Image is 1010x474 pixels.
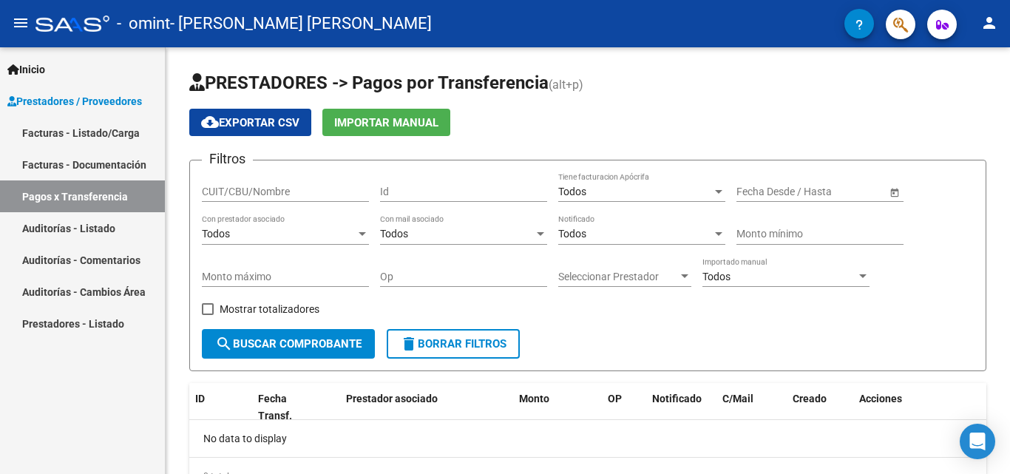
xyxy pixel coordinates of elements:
datatable-header-cell: Prestador asociado [340,383,513,432]
button: Exportar CSV [189,109,311,136]
button: Buscar Comprobante [202,329,375,359]
button: Importar Manual [322,109,450,136]
span: Fecha Transf. [258,393,292,421]
span: - [PERSON_NAME] [PERSON_NAME] [170,7,432,40]
span: Prestador asociado [346,393,438,404]
span: (alt+p) [549,78,583,92]
div: Open Intercom Messenger [960,424,995,459]
datatable-header-cell: Fecha Transf. [252,383,319,432]
span: Mostrar totalizadores [220,300,319,318]
div: No data to display [189,420,986,457]
mat-icon: search [215,335,233,353]
span: Importar Manual [334,116,438,129]
mat-icon: person [980,14,998,32]
input: Fecha fin [803,186,875,198]
span: Acciones [859,393,902,404]
datatable-header-cell: OP [602,383,646,432]
datatable-header-cell: Creado [787,383,853,432]
span: Notificado [652,393,702,404]
span: Monto [519,393,549,404]
button: Borrar Filtros [387,329,520,359]
span: Seleccionar Prestador [558,271,678,283]
span: Creado [793,393,827,404]
mat-icon: cloud_download [201,113,219,131]
span: C/Mail [722,393,753,404]
span: Buscar Comprobante [215,337,362,351]
datatable-header-cell: Monto [513,383,602,432]
span: Prestadores / Proveedores [7,93,142,109]
span: ID [195,393,205,404]
span: Todos [558,186,586,197]
datatable-header-cell: C/Mail [716,383,787,432]
span: Exportar CSV [201,116,299,129]
span: Todos [558,228,586,240]
span: PRESTADORES -> Pagos por Transferencia [189,72,549,93]
mat-icon: menu [12,14,30,32]
datatable-header-cell: Notificado [646,383,716,432]
span: OP [608,393,622,404]
input: Fecha inicio [736,186,790,198]
span: - omint [117,7,170,40]
datatable-header-cell: Acciones [853,383,986,432]
span: Todos [380,228,408,240]
span: Todos [702,271,731,282]
mat-icon: delete [400,335,418,353]
datatable-header-cell: ID [189,383,252,432]
h3: Filtros [202,149,253,169]
span: Inicio [7,61,45,78]
button: Open calendar [887,184,902,200]
span: Borrar Filtros [400,337,506,351]
span: Todos [202,228,230,240]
